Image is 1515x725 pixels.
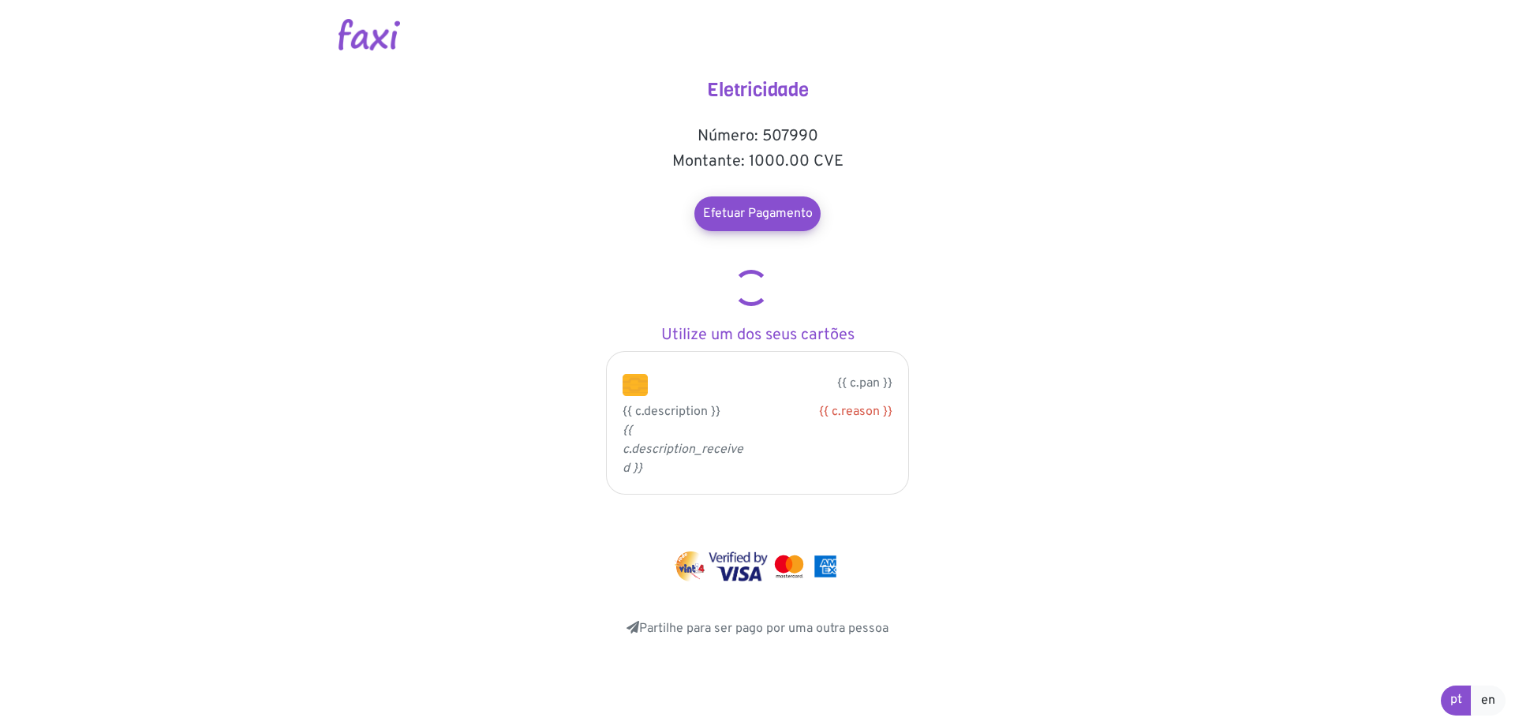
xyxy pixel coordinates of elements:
[600,127,915,146] h5: Número: 507990
[709,551,768,581] img: visa
[694,196,821,231] a: Efetuar Pagamento
[623,404,720,420] span: {{ c.description }}
[671,374,892,393] p: {{ c.pan }}
[810,551,840,581] img: mastercard
[623,423,743,476] i: {{ c.description_received }}
[623,374,648,396] img: chip.png
[600,79,915,102] h4: Eletricidade
[675,551,706,581] img: vinti4
[600,152,915,171] h5: Montante: 1000.00 CVE
[769,402,892,421] div: {{ c.reason }}
[1441,686,1472,716] a: pt
[627,621,888,637] a: Partilhe para ser pago por uma outra pessoa
[771,551,807,581] img: mastercard
[1471,686,1506,716] a: en
[600,326,915,345] h5: Utilize um dos seus cartões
